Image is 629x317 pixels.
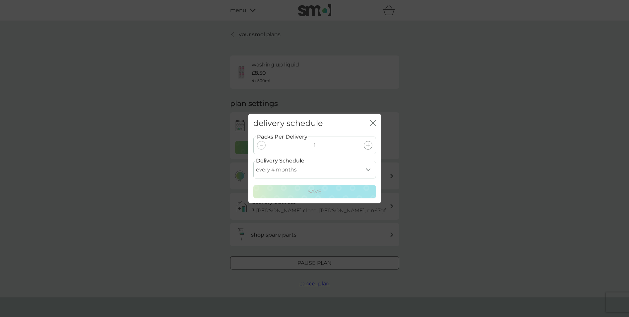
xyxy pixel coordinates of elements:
[253,119,323,128] h2: delivery schedule
[256,157,304,165] label: Delivery Schedule
[370,120,376,127] button: close
[314,141,316,150] p: 1
[256,133,308,141] label: Packs Per Delivery
[308,187,322,196] p: Save
[253,185,376,198] button: Save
